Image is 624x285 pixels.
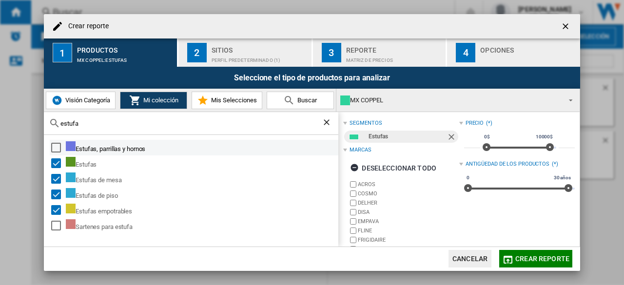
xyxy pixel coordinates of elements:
[350,228,356,234] input: brand.name
[369,131,446,143] div: Estufas
[53,43,72,62] div: 1
[350,237,356,243] input: brand.name
[209,96,257,104] span: Mis Selecciones
[51,204,66,216] md-checkbox: Select
[212,53,308,63] div: Perfil predeterminado (1)
[358,199,459,207] label: DELHER
[51,188,66,201] md-checkbox: Select
[350,181,356,188] input: brand.name
[66,141,337,154] div: Estufas, parrillas y hornos
[346,53,442,63] div: Matriz de precios
[51,172,66,185] md-checkbox: Select
[480,42,576,53] div: Opciones
[515,255,569,263] span: Crear reporte
[141,96,178,104] span: Mi colección
[350,119,382,127] div: segmentos
[456,43,475,62] div: 4
[212,42,308,53] div: Sitios
[63,21,109,31] h4: Crear reporte
[350,209,356,215] input: brand.name
[466,119,484,127] div: Precio
[346,42,442,53] div: Reporte
[66,188,337,201] div: Estufas de piso
[322,117,333,129] ng-md-icon: Borrar búsqueda
[350,200,356,206] input: brand.name
[358,209,459,216] label: DISA
[350,218,356,225] input: brand.name
[60,120,322,127] input: Buscar en sitios
[358,218,459,225] label: EMPAVA
[534,133,554,141] span: 10000$
[447,132,458,144] ng-md-icon: Quitar
[483,133,491,141] span: 0$
[350,159,436,177] div: Deseleccionar todo
[358,236,459,244] label: FRIGIDAIRE
[557,17,576,36] button: getI18NText('BUTTONS.CLOSE_DIALOG')
[267,92,334,109] button: Buscar
[192,92,262,109] button: Mis Selecciones
[340,94,560,107] div: MX COPPEL
[51,157,66,170] md-checkbox: Select
[358,246,459,253] label: FURRION
[66,172,337,185] div: Estufas de mesa
[447,38,580,67] button: 4 Opciones
[322,43,341,62] div: 3
[466,160,549,168] div: Antigüedad de los productos
[313,38,447,67] button: 3 Reporte Matriz de precios
[44,67,580,89] div: Seleccione el tipo de productos para analizar
[295,96,317,104] span: Buscar
[44,38,178,67] button: 1 Productos MX COPPEL:Estufas
[120,92,187,109] button: Mi colección
[358,227,459,234] label: FLINE
[358,181,459,188] label: ACROS
[347,159,439,177] button: Deseleccionar todo
[350,146,371,154] div: Marcas
[448,250,491,267] button: Cancelar
[63,96,110,104] span: Visión Categoría
[51,95,63,106] img: wiser-icon-blue.png
[46,92,116,109] button: Visión Categoría
[187,43,207,62] div: 2
[561,21,572,33] ng-md-icon: getI18NText('BUTTONS.CLOSE_DIALOG')
[178,38,312,67] button: 2 Sitios Perfil predeterminado (1)
[465,174,471,182] span: 0
[358,190,459,197] label: COSMO
[552,174,572,182] span: 30 años
[77,42,173,53] div: Productos
[66,204,337,216] div: Estufas empotrables
[66,157,337,170] div: Estufas
[51,141,66,154] md-checkbox: Select
[77,53,173,63] div: MX COPPEL:Estufas
[51,219,66,232] md-checkbox: Select
[499,250,572,267] button: Crear reporte
[350,190,356,197] input: brand.name
[66,219,337,232] div: Sartenes para estufa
